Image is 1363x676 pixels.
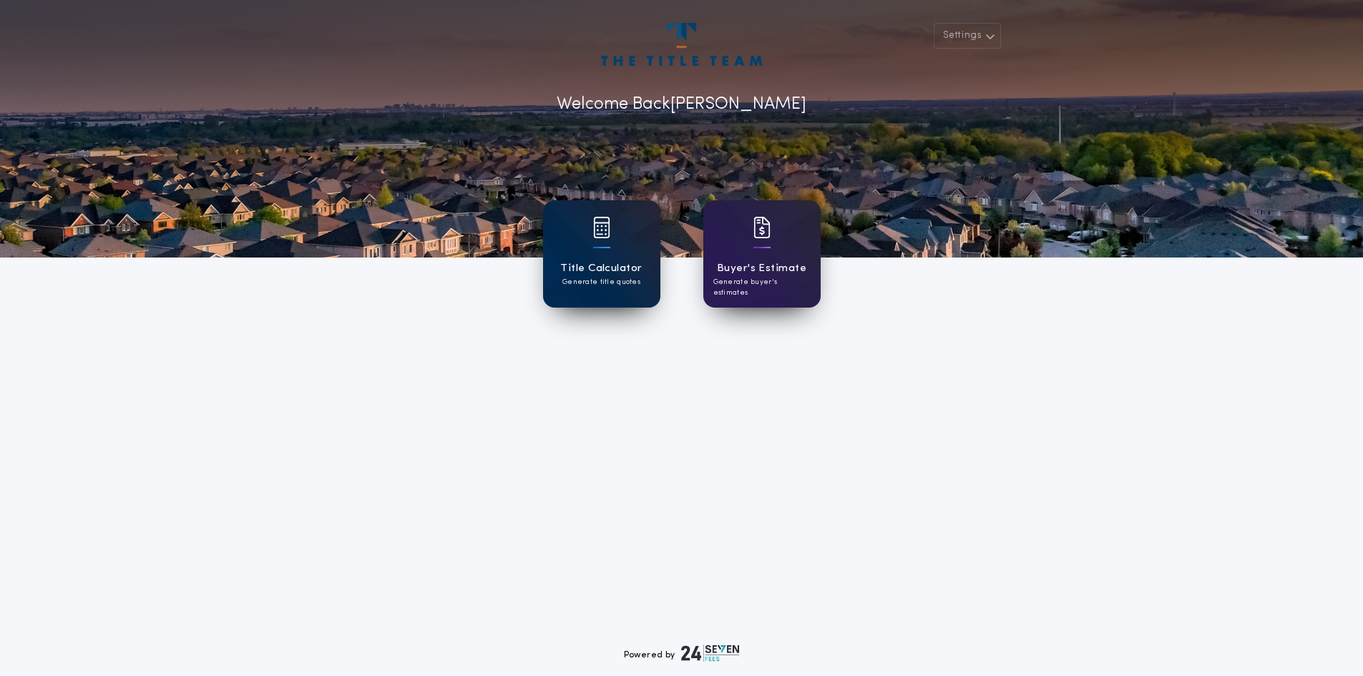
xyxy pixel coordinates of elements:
p: Generate buyer's estimates [713,277,811,298]
img: account-logo [601,23,761,66]
p: Welcome Back [PERSON_NAME] [557,92,806,117]
img: card icon [753,217,771,238]
button: Settings [934,23,1001,49]
p: Generate title quotes [562,277,640,288]
div: Powered by [624,645,740,662]
img: card icon [593,217,610,238]
h1: Title Calculator [560,260,642,277]
img: logo [681,645,740,662]
a: card iconTitle CalculatorGenerate title quotes [543,200,660,308]
h1: Buyer's Estimate [717,260,806,277]
a: card iconBuyer's EstimateGenerate buyer's estimates [703,200,821,308]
